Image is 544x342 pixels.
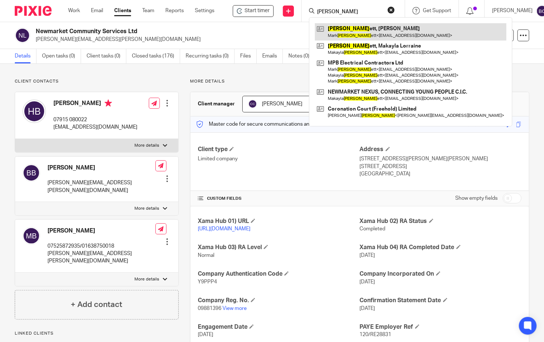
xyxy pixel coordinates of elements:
h4: CUSTOM FIELDS [198,196,359,202]
p: Limited company [198,155,359,163]
img: svg%3E [22,164,40,182]
input: Search [316,9,383,15]
span: [DATE] [360,306,375,311]
div: Newmarket Community Services Ltd [233,5,274,17]
a: Open tasks (0) [42,49,81,63]
span: [DATE] [360,279,375,285]
span: 09881396 [198,306,221,311]
p: More details [134,143,159,149]
a: Emails [262,49,283,63]
a: Details [15,49,36,63]
h4: Company Authentication Code [198,270,359,278]
span: Start timer [245,7,270,15]
span: Completed [360,226,386,231]
p: More details [134,206,159,212]
p: 07915 080022 [53,116,137,123]
h4: Xama Hub 04) RA Completed Date [360,244,522,251]
h4: Engagement Date [198,323,359,331]
h4: [PERSON_NAME] [48,164,155,172]
h4: [PERSON_NAME] [48,227,155,235]
img: svg%3E [248,100,257,108]
h3: Client manager [198,100,235,108]
a: Work [68,7,80,14]
p: [STREET_ADDRESS] [360,163,522,170]
p: Linked clients [15,331,179,336]
p: More details [190,78,529,84]
h4: Company Reg. No. [198,297,359,304]
span: [DATE] [198,332,213,337]
h4: Company Incorporated On [360,270,522,278]
p: [GEOGRAPHIC_DATA] [360,170,522,178]
p: More details [134,276,159,282]
img: svg%3E [22,227,40,245]
img: svg%3E [15,28,30,43]
span: Get Support [423,8,451,13]
h4: PAYE Employer Ref [360,323,522,331]
h4: Xama Hub 02) RA Status [360,217,522,225]
span: Normal [198,253,214,258]
h4: Address [360,146,522,153]
a: Reports [165,7,184,14]
h4: Xama Hub 01) URL [198,217,359,225]
h4: + Add contact [71,299,122,310]
span: Y9PPP4 [198,279,217,285]
a: Notes (0) [288,49,315,63]
a: Team [142,7,154,14]
span: [PERSON_NAME] [262,101,302,107]
a: Settings [195,7,214,14]
p: [STREET_ADDRESS][PERSON_NAME][PERSON_NAME] [360,155,522,163]
h4: [PERSON_NAME] [53,100,137,109]
button: Clear [387,6,395,14]
p: [EMAIL_ADDRESS][DOMAIN_NAME] [53,123,137,131]
a: Recurring tasks (0) [186,49,235,63]
a: Files [240,49,257,63]
img: svg%3E [22,100,46,123]
h4: Xama Hub 03) RA Level [198,244,359,251]
a: Client tasks (0) [87,49,126,63]
a: Closed tasks (176) [132,49,180,63]
p: [PERSON_NAME][EMAIL_ADDRESS][PERSON_NAME][DOMAIN_NAME] [36,36,429,43]
span: 120/RE28831 [360,332,392,337]
a: [URL][DOMAIN_NAME] [198,226,250,231]
p: Master code for secure communications and files [196,121,323,128]
h4: Confirmation Statement Date [360,297,522,304]
p: 07525872935/01638750018 [48,242,155,250]
a: View more [222,306,247,311]
a: Email [91,7,103,14]
p: [PERSON_NAME][EMAIL_ADDRESS][PERSON_NAME][DOMAIN_NAME] [48,250,155,265]
h4: Client type [198,146,359,153]
p: [PERSON_NAME][EMAIL_ADDRESS][PERSON_NAME][DOMAIN_NAME] [48,179,155,194]
a: Clients [114,7,131,14]
span: [DATE] [360,253,375,258]
p: Client contacts [15,78,179,84]
i: Primary [105,100,112,107]
label: Show empty fields [455,195,498,202]
h2: Newmarket Community Services Ltd [36,28,350,35]
img: Pixie [15,6,52,16]
p: [PERSON_NAME] [492,7,533,14]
